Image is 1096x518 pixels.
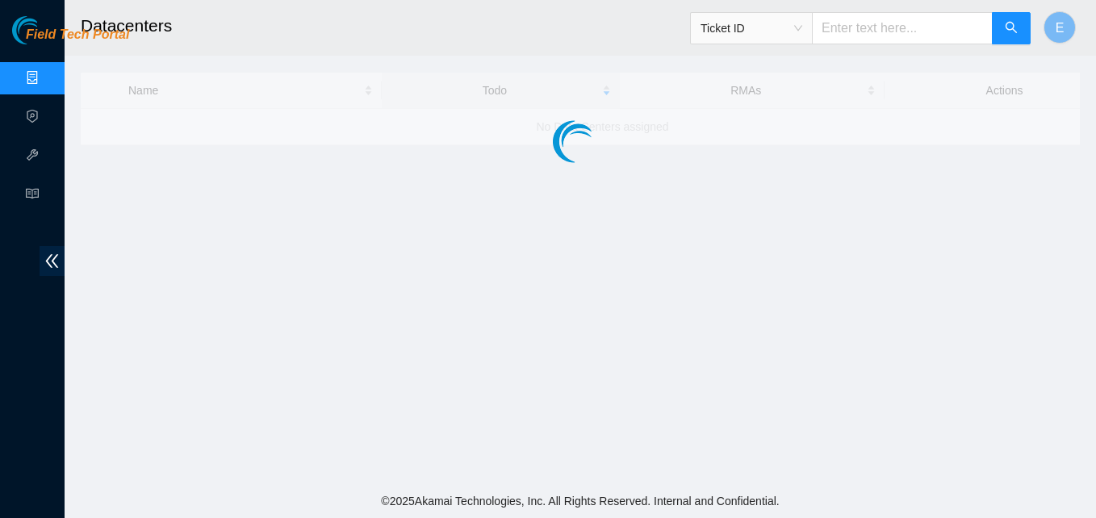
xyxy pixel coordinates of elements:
[1044,11,1076,44] button: E
[26,180,39,212] span: read
[812,12,993,44] input: Enter text here...
[1005,21,1018,36] span: search
[40,246,65,276] span: double-left
[12,29,129,50] a: Akamai TechnologiesField Tech Portal
[65,484,1096,518] footer: © 2025 Akamai Technologies, Inc. All Rights Reserved. Internal and Confidential.
[992,12,1031,44] button: search
[26,27,129,43] span: Field Tech Portal
[1056,18,1065,38] span: E
[12,16,82,44] img: Akamai Technologies
[701,16,802,40] span: Ticket ID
